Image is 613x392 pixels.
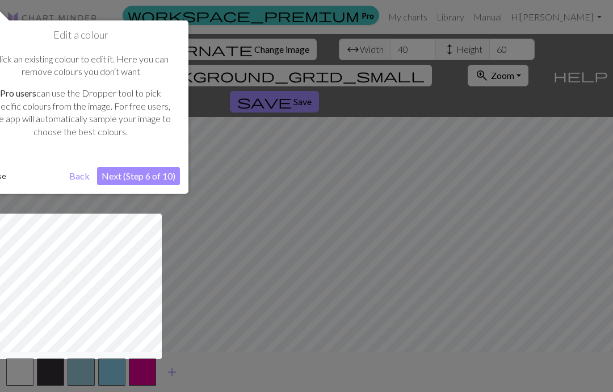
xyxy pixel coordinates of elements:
button: Next (Step 6 of 10) [97,167,180,185]
button: Back [65,167,94,185]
